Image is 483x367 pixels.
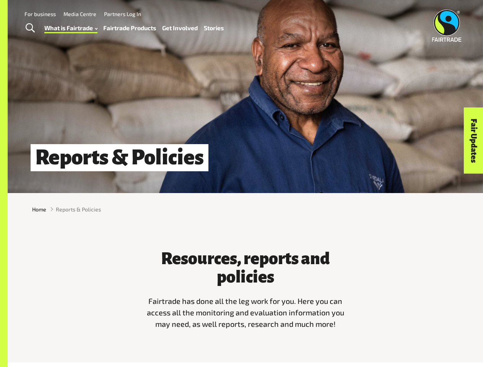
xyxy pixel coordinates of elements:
[103,23,156,33] a: Fairtrade Products
[56,205,101,213] span: Reports & Policies
[31,144,208,171] h1: Reports & Policies
[104,11,141,17] a: Partners Log In
[141,250,350,286] h3: Resources, reports and policies
[63,11,96,17] a: Media Centre
[44,23,98,33] a: What is Fairtrade
[24,11,56,17] a: For business
[204,23,224,33] a: Stories
[32,205,46,213] a: Home
[147,296,344,328] span: Fairtrade has done all the leg work for you. Here you can access all the monitoring and evaluatio...
[21,19,39,38] a: Toggle Search
[162,23,198,33] a: Get Involved
[432,10,462,42] img: Fairtrade Australia New Zealand logo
